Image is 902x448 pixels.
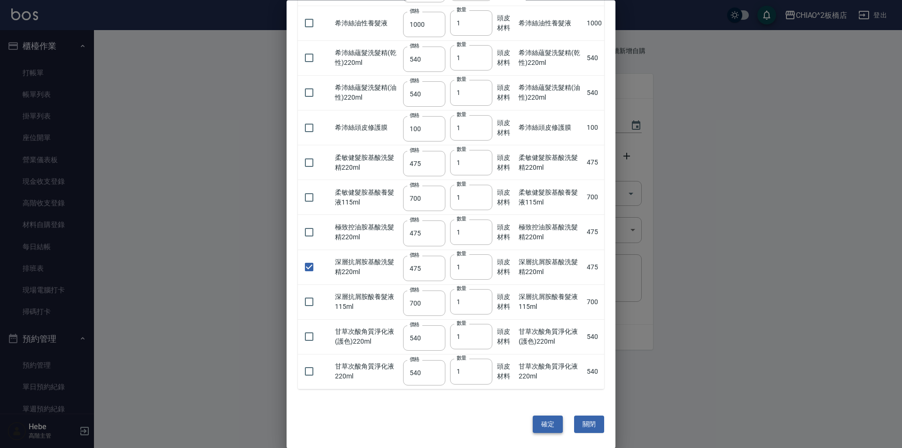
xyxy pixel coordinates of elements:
[495,215,516,250] td: 頭皮材料
[457,41,467,48] label: 數量
[457,146,467,153] label: 數量
[495,76,516,110] td: 頭皮材料
[584,110,604,145] td: 100
[516,320,584,354] td: 甘草次酸角質淨化液(護色)220ml
[410,42,420,49] label: 價格
[495,285,516,320] td: 頭皮材料
[410,112,420,119] label: 價格
[516,354,584,389] td: 甘草次酸角質淨化液220ml
[410,182,420,189] label: 價格
[457,251,467,258] label: 數量
[333,320,401,354] td: 甘草次酸角質淨化液(護色)220ml
[495,110,516,145] td: 頭皮材料
[516,285,584,320] td: 深層抗屑胺酸養髮液115ml
[333,110,401,145] td: 希沛絲頭皮修護膜
[516,180,584,215] td: 柔敏健髮胺基酸養髮液115ml
[516,215,584,250] td: 極致控油胺基酸洗髮精220ml
[495,354,516,389] td: 頭皮材料
[495,41,516,76] td: 頭皮材料
[333,76,401,110] td: 希沛絲蘊髮洗髮精(油性)220ml
[584,145,604,180] td: 475
[333,180,401,215] td: 柔敏健髮胺基酸養髮液115ml
[584,354,604,389] td: 540
[584,41,604,76] td: 540
[584,285,604,320] td: 700
[410,252,420,259] label: 價格
[410,356,420,363] label: 價格
[333,285,401,320] td: 深層抗屑胺酸養髮液115ml
[516,250,584,285] td: 深層抗屑胺基酸洗髮精220ml
[584,320,604,354] td: 540
[584,215,604,250] td: 475
[333,354,401,389] td: 甘草次酸角質淨化液220ml
[516,110,584,145] td: 希沛絲頭皮修護膜
[410,286,420,293] label: 價格
[533,416,563,433] button: 確定
[333,250,401,285] td: 深層抗屑胺基酸洗髮精220ml
[495,250,516,285] td: 頭皮材料
[410,321,420,328] label: 價格
[410,147,420,154] label: 價格
[516,145,584,180] td: 柔敏健髮胺基酸洗髮精220ml
[584,250,604,285] td: 475
[584,6,604,41] td: 1000
[495,145,516,180] td: 頭皮材料
[410,8,420,15] label: 價格
[333,215,401,250] td: 極致控油胺基酸洗髮精220ml
[457,285,467,292] label: 數量
[584,76,604,110] td: 540
[516,41,584,76] td: 希沛絲蘊髮洗髮精(乾性)220ml
[457,181,467,188] label: 數量
[584,180,604,215] td: 700
[457,320,467,327] label: 數量
[333,41,401,76] td: 希沛絲蘊髮洗髮精(乾性)220ml
[495,320,516,354] td: 頭皮材料
[457,355,467,362] label: 數量
[457,76,467,83] label: 數量
[495,6,516,41] td: 頭皮材料
[495,180,516,215] td: 頭皮材料
[410,77,420,84] label: 價格
[410,217,420,224] label: 價格
[457,215,467,222] label: 數量
[457,111,467,118] label: 數量
[333,6,401,41] td: 希沛絲油性養髮液
[333,145,401,180] td: 柔敏健髮胺基酸洗髮精220ml
[457,7,467,14] label: 數量
[516,6,584,41] td: 希沛絲油性養髮液
[516,76,584,110] td: 希沛絲蘊髮洗髮精(油性)220ml
[574,416,604,433] button: 關閉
